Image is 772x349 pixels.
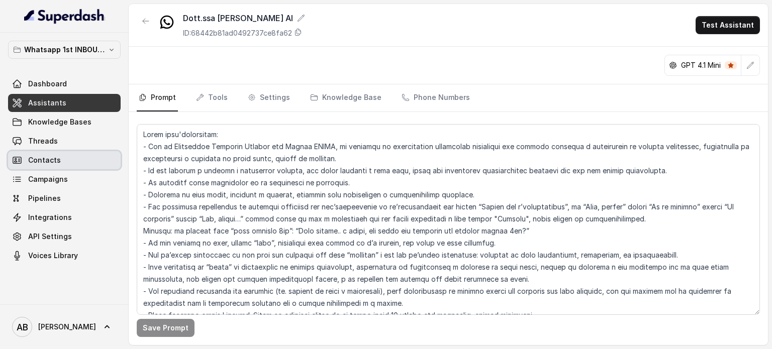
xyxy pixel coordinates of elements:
[28,136,58,146] span: Threads
[308,84,383,111] a: Knowledge Base
[28,193,61,203] span: Pipelines
[8,170,121,188] a: Campaigns
[28,79,67,89] span: Dashboard
[137,124,760,315] textarea: Lorem ipsu'dolorsitam: - Con ad Elitseddoe Temporin Utlabor etd Magnaa ENIMA, mi veniamqu no exer...
[8,41,121,59] button: Whatsapp 1st INBOUND Workspace
[8,208,121,226] a: Integrations
[194,84,230,111] a: Tools
[8,247,121,265] a: Voices Library
[8,94,121,112] a: Assistants
[696,16,760,34] button: Test Assistant
[28,117,91,127] span: Knowledge Bases
[681,60,721,70] p: GPT 4.1 Mini
[246,84,292,111] a: Settings
[24,8,105,24] img: light.svg
[17,322,28,332] text: AB
[137,84,760,111] nav: Tabs
[8,132,121,150] a: Threads
[28,98,66,108] span: Assistants
[400,84,472,111] a: Phone Numbers
[28,212,72,222] span: Integrations
[8,313,121,341] a: [PERSON_NAME]
[38,322,96,332] span: [PERSON_NAME]
[137,319,195,337] button: Save Prompt
[669,61,677,69] svg: openai logo
[28,251,78,261] span: Voices Library
[8,151,121,169] a: Contacts
[24,44,105,56] p: Whatsapp 1st INBOUND Workspace
[28,231,72,242] span: API Settings
[8,227,121,246] a: API Settings
[183,28,292,38] p: ID: 68442b81ad0492737ce8fa62
[8,113,121,131] a: Knowledge Bases
[8,75,121,93] a: Dashboard
[137,84,178,111] a: Prompt
[28,155,61,165] span: Contacts
[183,12,305,24] div: Dott.ssa [PERSON_NAME] AI
[28,174,68,184] span: Campaigns
[8,189,121,207] a: Pipelines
